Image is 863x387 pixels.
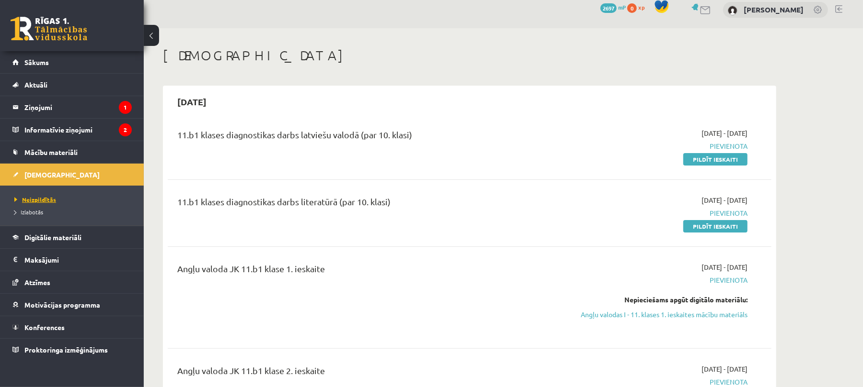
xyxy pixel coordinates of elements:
a: Sākums [12,51,132,73]
span: [DATE] - [DATE] [702,262,748,272]
span: 2697 [600,3,617,13]
a: Atzīmes [12,271,132,293]
a: Digitālie materiāli [12,226,132,248]
a: Pildīt ieskaiti [683,153,748,166]
a: Ziņojumi1 [12,96,132,118]
div: Angļu valoda JK 11.b1 klase 2. ieskaite [177,364,552,382]
span: Mācību materiāli [24,148,78,156]
div: Angļu valoda JK 11.b1 klase 1. ieskaite [177,262,552,280]
legend: Ziņojumi [24,96,132,118]
span: Konferences [24,323,65,332]
a: 0 xp [627,3,649,11]
span: Neizpildītās [14,196,56,203]
span: Sākums [24,58,49,66]
span: Pievienota [567,208,748,218]
span: mP [618,3,626,11]
span: Proktoringa izmēģinājums [24,345,108,354]
span: Pievienota [567,377,748,387]
a: 2697 mP [600,3,626,11]
a: Informatīvie ziņojumi2 [12,119,132,141]
a: Izlabotās [14,208,134,216]
h2: [DATE] [168,90,216,113]
i: 1 [119,101,132,114]
span: Izlabotās [14,208,43,216]
a: Aktuāli [12,74,132,96]
span: [DATE] - [DATE] [702,364,748,374]
legend: Maksājumi [24,249,132,271]
legend: Informatīvie ziņojumi [24,119,132,141]
span: Pievienota [567,275,748,285]
a: Neizpildītās [14,195,134,204]
span: 0 [627,3,637,13]
a: Angļu valodas I - 11. klases 1. ieskaites mācību materiāls [567,310,748,320]
span: Motivācijas programma [24,300,100,309]
span: xp [638,3,644,11]
a: Motivācijas programma [12,294,132,316]
a: [PERSON_NAME] [744,5,804,14]
a: Mācību materiāli [12,141,132,163]
a: Pildīt ieskaiti [683,220,748,232]
span: Atzīmes [24,278,50,287]
div: 11.b1 klases diagnostikas darbs latviešu valodā (par 10. klasi) [177,128,552,146]
a: Maksājumi [12,249,132,271]
div: Nepieciešams apgūt digitālo materiālu: [567,295,748,305]
a: Konferences [12,316,132,338]
span: [DATE] - [DATE] [702,195,748,205]
span: [DATE] - [DATE] [702,128,748,138]
a: Rīgas 1. Tālmācības vidusskola [11,17,87,41]
span: Digitālie materiāli [24,233,81,242]
a: Proktoringa izmēģinājums [12,339,132,361]
span: [DEMOGRAPHIC_DATA] [24,170,100,179]
i: 2 [119,123,132,136]
a: [DEMOGRAPHIC_DATA] [12,164,132,186]
h1: [DEMOGRAPHIC_DATA] [163,47,776,64]
img: Viktorija Borhova [728,6,737,15]
span: Pievienota [567,141,748,151]
span: Aktuāli [24,80,47,89]
div: 11.b1 klases diagnostikas darbs literatūrā (par 10. klasi) [177,195,552,213]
